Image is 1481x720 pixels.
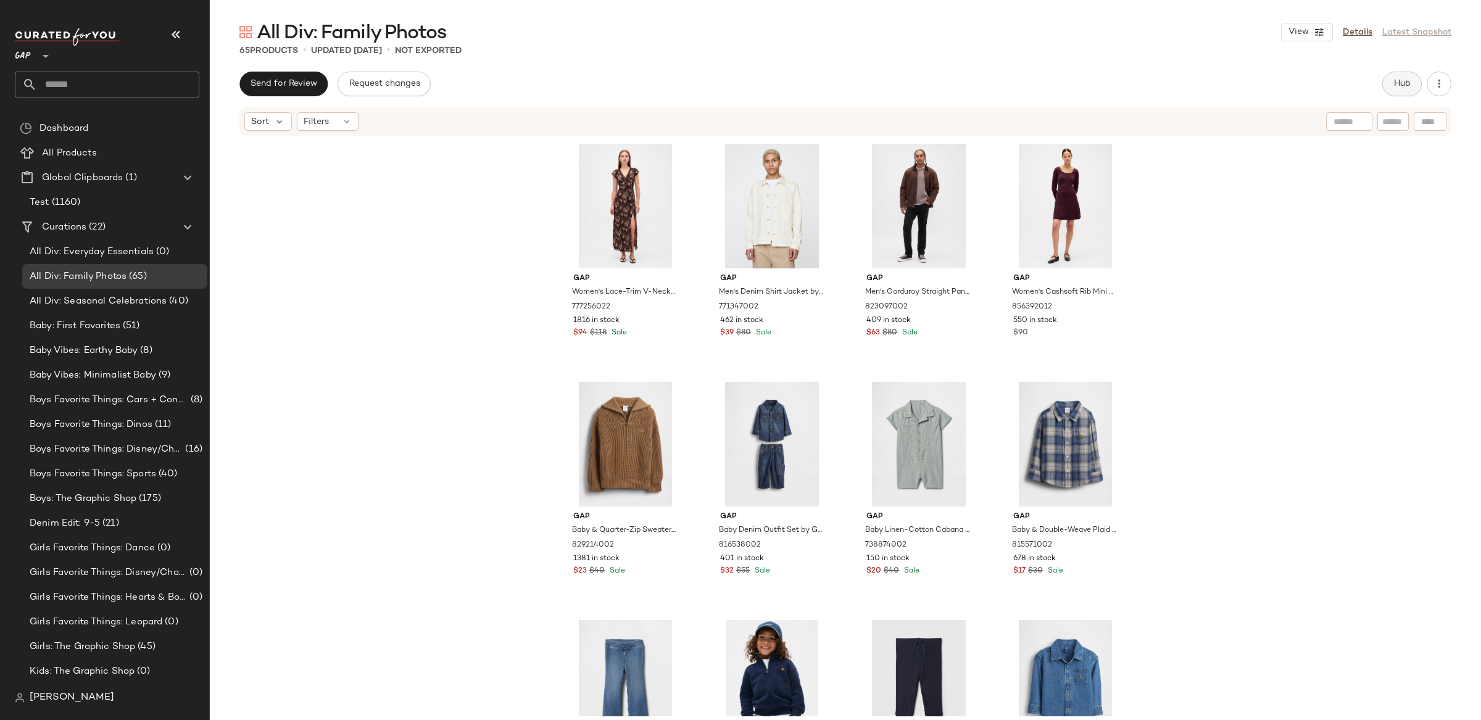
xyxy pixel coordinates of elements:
span: Women's Lace-Trim V-Neck Crepe Maxi Dress by Gap Brown Floral Size XS [572,287,676,298]
span: $40 [884,566,899,577]
span: All Div: Everyday Essentials [30,245,154,259]
span: Gap [866,511,971,523]
span: (1160) [49,196,81,210]
span: 462 in stock [720,315,763,326]
span: Gap [866,273,971,284]
span: Request changes [348,79,420,89]
span: Boys Favorite Things: Dinos [30,418,152,432]
span: 678 in stock [1013,553,1056,565]
img: cn59923972.jpg [710,382,834,507]
span: Baby Vibes: Minimalist Baby [30,368,156,383]
span: 738874002 [865,540,906,551]
span: Sale [752,567,770,575]
span: Baby & Quarter-Zip Sweater by Gap [PERSON_NAME] Size 6-12 M [572,525,676,536]
img: cn60302159.jpg [857,144,981,268]
span: Sale [607,567,625,575]
span: Girls: The Graphic Shop [30,640,135,654]
img: svg%3e [239,26,252,38]
span: GAP [15,42,31,64]
span: (0) [187,590,202,605]
span: Baby & Double-Weave Plaid Shirt by Gap Blue Plaid Size 6-12 M [1012,525,1116,536]
img: svg%3e [15,693,25,703]
span: Test [30,196,49,210]
img: cn57500666.jpg [857,382,981,507]
button: Request changes [338,72,430,96]
span: Kids: The Graphic Shop [30,664,135,679]
button: View [1281,23,1333,41]
div: Products [239,44,298,57]
span: Gap [1013,273,1118,284]
span: 815571002 [1012,540,1052,551]
img: cn60487301.jpg [1003,144,1127,268]
span: (8) [188,393,202,407]
span: Women's Cashsoft Rib Mini Sweater Dress by Gap Burgundy Bordeaux Tall Size XXL [1012,287,1116,298]
span: (22) [86,220,106,234]
span: $40 [589,566,605,577]
img: cn59894228.jpg [563,382,687,507]
span: (0) [155,541,170,555]
span: (16) [183,442,202,457]
span: Men's Denim Shirt Jacket by Gap Ecru Size S [719,287,823,298]
span: Baby: First Favorites [30,319,120,333]
span: 1816 in stock [573,315,620,326]
span: All Div: Seasonal Celebrations [30,294,167,308]
span: (11) [152,418,172,432]
span: All Products [42,146,97,160]
span: Gap [573,511,678,523]
span: Girls Favorite Things: Dance [30,541,155,555]
span: 401 in stock [720,553,764,565]
span: $94 [573,328,587,339]
span: Baby Vibes: Earthy Baby [30,344,138,358]
img: cfy_white_logo.C9jOOHJF.svg [15,28,120,46]
span: $80 [882,328,897,339]
span: 816538002 [719,540,761,551]
span: All Div: Family Photos [257,21,446,46]
span: Boys Favorite Things: Sports [30,467,156,481]
span: Boys: The Graphic Shop [30,492,136,506]
span: Global Clipboards [42,171,123,185]
span: $32 [720,566,734,577]
button: Hub [1382,72,1422,96]
span: $63 [866,328,880,339]
span: Gap [1013,511,1118,523]
span: View [1288,27,1309,37]
span: (9) [156,368,170,383]
span: Curations [42,220,86,234]
span: 777256022 [572,302,610,313]
span: • [387,43,390,58]
span: (40) [156,467,178,481]
img: cn57937498.jpg [710,144,834,268]
span: Men's Corduroy Straight Pants by Gap Black Size 31W [865,287,969,298]
span: (51) [120,319,140,333]
span: (0) [162,615,178,629]
span: Sort [251,115,269,128]
span: (1) [123,171,136,185]
span: (21) [100,516,119,531]
span: 771347002 [719,302,758,313]
img: cn59795289.jpg [1003,382,1127,507]
img: svg%3e [20,122,32,134]
span: $39 [720,328,734,339]
span: Gap [720,511,824,523]
span: Sale [753,329,771,337]
span: • [303,43,306,58]
p: Not Exported [395,44,462,57]
span: Denim Edit: 9-5 [30,516,100,531]
p: updated [DATE] [311,44,382,57]
span: (45) [135,640,156,654]
span: Gap [573,273,678,284]
span: (175) [136,492,161,506]
span: 1381 in stock [573,553,620,565]
span: Filters [304,115,329,128]
span: (0) [154,245,169,259]
span: Boys Favorite Things: Cars + Construction [30,393,188,407]
span: Sale [900,329,918,337]
span: 829214002 [572,540,614,551]
span: (0) [135,664,150,679]
span: 409 in stock [866,315,911,326]
span: Baby Linen-Cotton Cabana Shorty One-Piece by Gap Green Size 0-3 M [865,525,969,536]
span: $55 [736,566,750,577]
span: (65) [127,270,147,284]
span: Hub [1393,79,1411,89]
span: Sale [609,329,627,337]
